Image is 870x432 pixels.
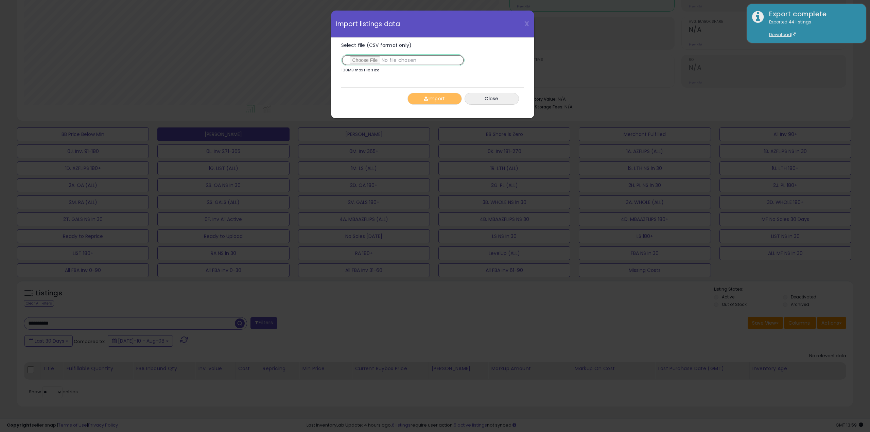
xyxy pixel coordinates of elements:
a: Download [769,32,796,37]
div: Export complete [764,9,861,19]
button: Import [407,93,462,105]
span: Import listings data [336,21,400,27]
p: 100MB max file size [341,68,380,72]
span: Select file (CSV format only) [341,42,412,49]
button: Close [465,93,519,105]
div: Exported 44 listings. [764,19,861,38]
span: X [524,19,529,29]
